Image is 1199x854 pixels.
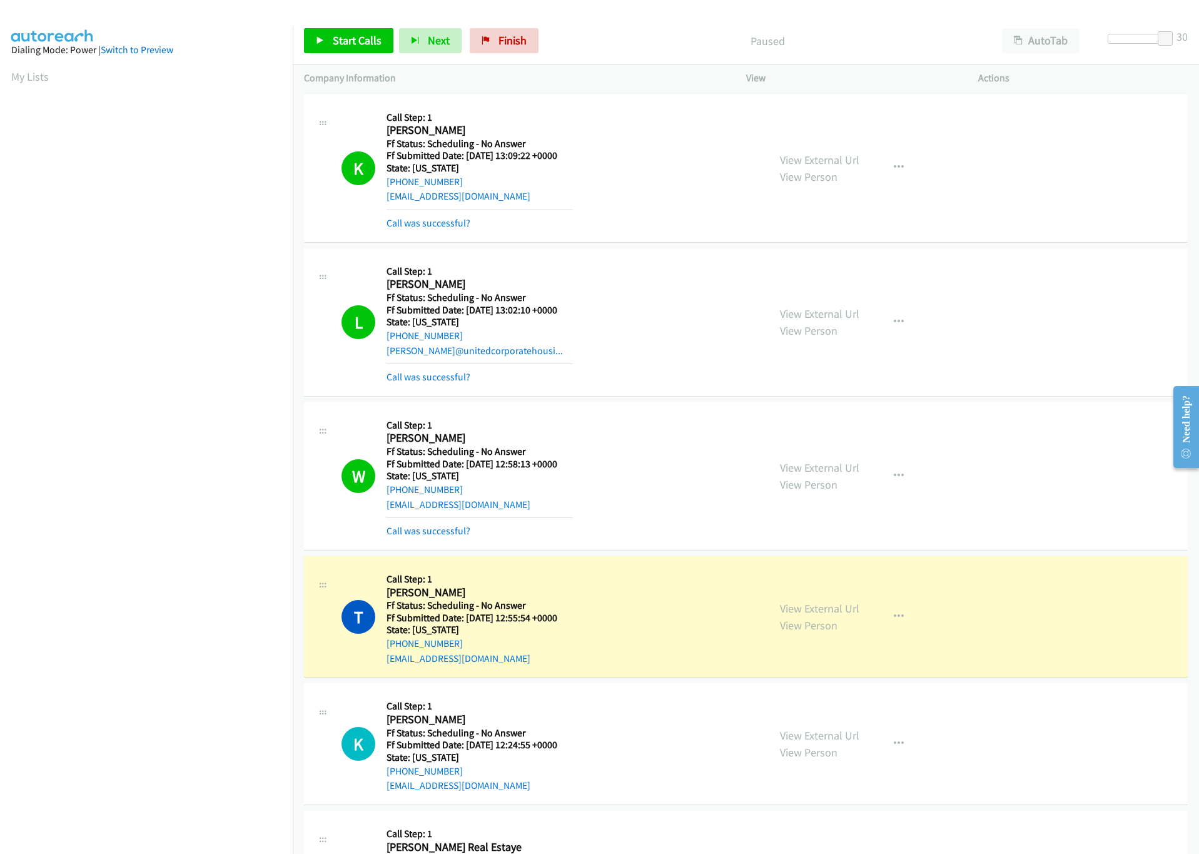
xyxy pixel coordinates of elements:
h5: Ff Status: Scheduling - No Answer [387,292,573,304]
a: View Person [780,323,837,338]
h1: W [341,459,375,493]
h5: Ff Submitted Date: [DATE] 13:02:10 +0000 [387,304,573,317]
h5: State: [US_STATE] [387,162,573,175]
div: Dialing Mode: Power | [11,43,281,58]
a: [PHONE_NUMBER] [387,330,463,342]
h5: Ff Status: Scheduling - No Answer [387,599,573,612]
h5: Call Step: 1 [387,265,573,278]
a: [EMAIL_ADDRESS][DOMAIN_NAME] [387,499,530,511]
a: View External Url [780,153,859,167]
h5: Ff Submitted Date: [DATE] 12:55:54 +0000 [387,612,573,624]
a: View External Url [780,460,859,475]
h5: Ff Submitted Date: [DATE] 12:24:55 +0000 [387,739,573,751]
a: Switch to Preview [101,44,173,56]
h5: Call Step: 1 [387,828,599,840]
span: Finish [498,33,527,48]
a: [PHONE_NUMBER] [387,638,463,649]
p: Actions [978,71,1188,86]
a: My Lists [11,69,49,84]
h5: State: [US_STATE] [387,624,573,636]
h5: Call Step: 1 [387,573,573,586]
a: Call was successful? [387,217,470,229]
button: AutoTab [1002,28,1080,53]
a: [EMAIL_ADDRESS][DOMAIN_NAME] [387,190,530,202]
a: Start Calls [304,28,393,53]
p: Company Information [304,71,724,86]
a: [PHONE_NUMBER] [387,484,463,496]
p: Paused [555,33,979,49]
h5: Call Step: 1 [387,111,573,124]
a: View External Url [780,601,859,616]
h1: T [341,600,375,634]
iframe: Resource Center [1163,377,1199,477]
a: View External Url [780,307,859,321]
h1: L [341,305,375,339]
a: [PERSON_NAME]@unitedcorporatehousi... [387,345,563,357]
button: Next [399,28,462,53]
a: View Person [780,618,837,633]
a: [PHONE_NUMBER] [387,176,463,188]
h1: K [341,151,375,185]
h5: Call Step: 1 [387,700,573,713]
h5: Ff Status: Scheduling - No Answer [387,138,573,150]
h1: K [341,727,375,761]
h2: [PERSON_NAME] [387,713,573,727]
h5: State: [US_STATE] [387,470,573,482]
h2: [PERSON_NAME] [387,277,573,292]
a: Call was successful? [387,525,470,537]
h5: Ff Status: Scheduling - No Answer [387,445,573,458]
a: [EMAIL_ADDRESS][DOMAIN_NAME] [387,780,530,791]
h5: Ff Submitted Date: [DATE] 13:09:22 +0000 [387,150,573,162]
a: View Person [780,170,837,184]
a: [EMAIL_ADDRESS][DOMAIN_NAME] [387,653,530,664]
a: View External Url [780,728,859,743]
a: View Person [780,477,837,492]
h5: Call Step: 1 [387,419,573,432]
a: [PHONE_NUMBER] [387,765,463,777]
iframe: Dialpad [11,96,293,691]
span: Start Calls [333,33,382,48]
a: Finish [470,28,539,53]
h2: [PERSON_NAME] [387,586,573,600]
h5: Ff Status: Scheduling - No Answer [387,727,573,740]
h5: State: [US_STATE] [387,751,573,764]
h2: [PERSON_NAME] [387,431,573,445]
a: View Person [780,745,837,760]
div: 30 [1176,28,1188,45]
a: Call was successful? [387,371,470,383]
h5: State: [US_STATE] [387,316,573,328]
p: View [746,71,956,86]
h2: [PERSON_NAME] [387,123,573,138]
h5: Ff Submitted Date: [DATE] 12:58:13 +0000 [387,458,573,470]
span: Next [428,33,450,48]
